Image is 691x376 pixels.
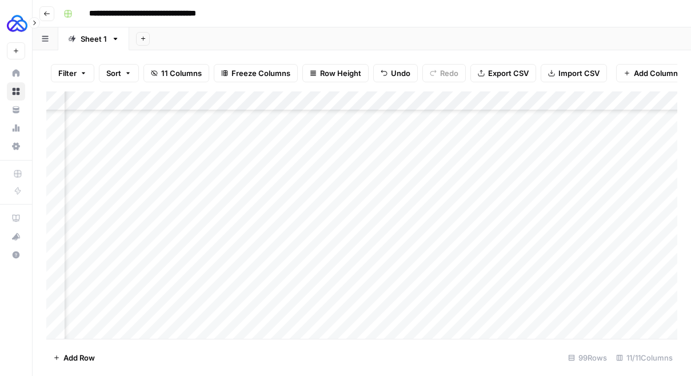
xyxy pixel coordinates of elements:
[81,33,107,45] div: Sheet 1
[7,9,25,38] button: Workspace: AUQ
[616,64,685,82] button: Add Column
[373,64,418,82] button: Undo
[51,64,94,82] button: Filter
[612,349,677,367] div: 11/11 Columns
[7,227,25,246] button: What's new?
[564,349,612,367] div: 99 Rows
[391,67,410,79] span: Undo
[7,119,25,137] a: Usage
[302,64,369,82] button: Row Height
[541,64,607,82] button: Import CSV
[7,13,27,34] img: AUQ Logo
[63,352,95,363] span: Add Row
[231,67,290,79] span: Freeze Columns
[7,64,25,82] a: Home
[46,349,102,367] button: Add Row
[99,64,139,82] button: Sort
[7,101,25,119] a: Your Data
[7,246,25,264] button: Help + Support
[440,67,458,79] span: Redo
[7,209,25,227] a: AirOps Academy
[106,67,121,79] span: Sort
[214,64,298,82] button: Freeze Columns
[558,67,600,79] span: Import CSV
[7,82,25,101] a: Browse
[58,27,129,50] a: Sheet 1
[7,228,25,245] div: What's new?
[161,67,202,79] span: 11 Columns
[143,64,209,82] button: 11 Columns
[58,67,77,79] span: Filter
[422,64,466,82] button: Redo
[470,64,536,82] button: Export CSV
[7,137,25,155] a: Settings
[320,67,361,79] span: Row Height
[488,67,529,79] span: Export CSV
[634,67,678,79] span: Add Column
